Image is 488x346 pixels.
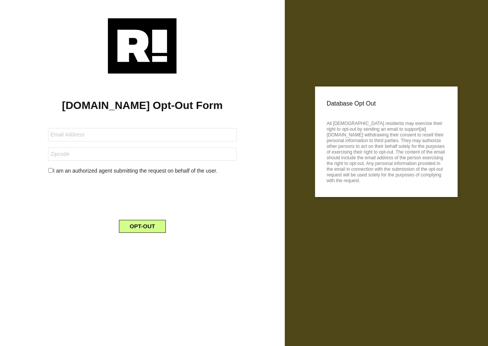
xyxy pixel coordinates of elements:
[42,167,242,175] div: I am an authorized agent submitting the request on behalf of the user.
[84,181,200,211] iframe: reCAPTCHA
[119,220,166,233] button: OPT-OUT
[11,99,273,112] h1: [DOMAIN_NAME] Opt-Out Form
[48,147,236,161] input: Zipcode
[48,128,236,141] input: Email Address
[327,119,446,184] p: All [DEMOGRAPHIC_DATA] residents may exercise their right to opt-out by sending an email to suppo...
[327,98,446,109] p: Database Opt Out
[108,18,177,74] img: Retention.com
